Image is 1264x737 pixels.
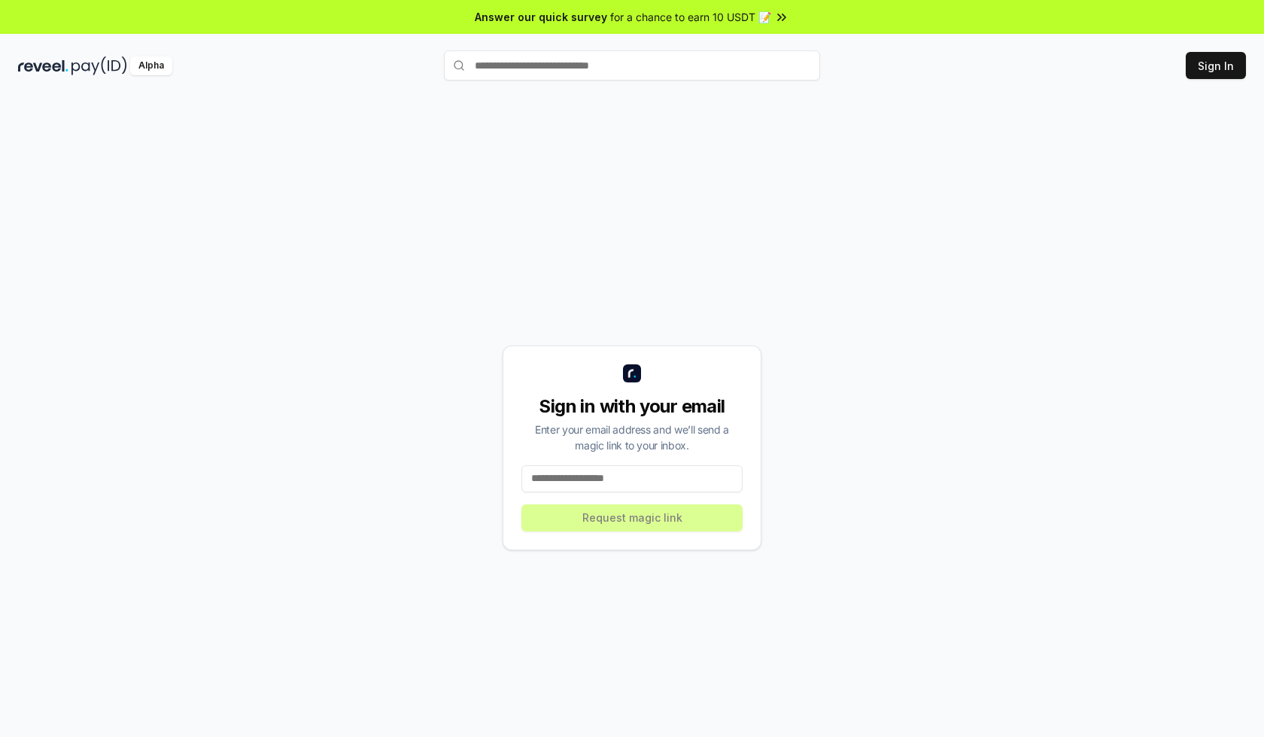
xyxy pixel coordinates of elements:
[521,394,743,419] div: Sign in with your email
[71,56,127,75] img: pay_id
[475,9,607,25] span: Answer our quick survey
[130,56,172,75] div: Alpha
[610,9,771,25] span: for a chance to earn 10 USDT 📝
[521,422,743,453] div: Enter your email address and we’ll send a magic link to your inbox.
[623,364,641,382] img: logo_small
[1186,52,1246,79] button: Sign In
[18,56,68,75] img: reveel_dark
